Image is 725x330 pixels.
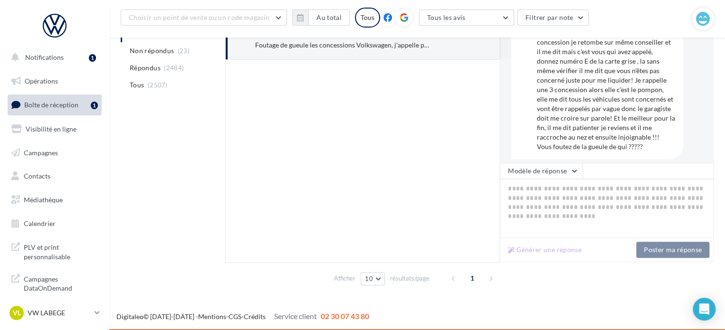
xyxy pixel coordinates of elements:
button: Générer une réponse [504,244,585,255]
a: Campagnes DataOnDemand [6,269,104,297]
a: Campagnes [6,143,104,163]
span: © [DATE]-[DATE] - - - [116,312,369,321]
a: Calendrier [6,214,104,234]
span: Contacts [24,172,50,180]
span: 10 [365,275,373,283]
button: Au total [308,9,350,26]
span: (23) [178,47,190,55]
span: Médiathèque [24,196,63,204]
span: Campagnes DataOnDemand [24,273,98,293]
button: Tous les avis [419,9,514,26]
div: 1 [89,54,96,62]
span: (2484) [164,64,184,72]
span: Visibilité en ligne [26,125,76,133]
a: Mentions [198,312,226,321]
div: Tous [355,8,380,28]
span: Notifications [25,53,64,61]
a: Crédits [244,312,266,321]
a: Médiathèque [6,190,104,210]
span: Tous [130,80,144,90]
span: Service client [274,311,317,321]
button: Filtrer par note [517,9,589,26]
a: Digitaleo [116,312,143,321]
a: Boîte de réception1 [6,94,104,115]
a: Opérations [6,71,104,91]
button: Choisir un point de vente ou un code magasin [121,9,287,26]
span: Opérations [25,77,58,85]
span: Tous les avis [427,13,466,21]
span: Choisir un point de vente ou un code magasin [129,13,269,21]
span: Répondus [130,63,161,73]
button: Modèle de réponse [500,163,582,179]
span: (2507) [148,81,168,89]
button: Au total [292,9,350,26]
span: 1 [465,271,480,286]
div: Open Intercom Messenger [693,298,715,321]
a: CGS [229,312,241,321]
button: 10 [361,272,385,285]
span: 02 30 07 43 80 [321,311,369,321]
button: Poster ma réponse [636,242,709,258]
span: Calendrier [24,219,56,227]
span: résultats/page [390,274,429,283]
div: Foutage de gueule les concessions Volkswagen, j'appelle pour savoir si mon véhicule est concerné ... [255,40,429,50]
span: Non répondus [130,46,174,56]
div: 1 [91,102,98,109]
p: VW LABEGE [28,308,91,318]
a: Contacts [6,166,104,186]
span: Afficher [334,274,355,283]
span: Campagnes [24,148,58,156]
button: Notifications 1 [6,47,100,67]
a: VL VW LABEGE [8,304,102,322]
span: VL [13,308,21,318]
span: Boîte de réception [24,101,78,109]
span: PLV et print personnalisable [24,241,98,261]
a: PLV et print personnalisable [6,237,104,265]
a: Visibilité en ligne [6,119,104,139]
